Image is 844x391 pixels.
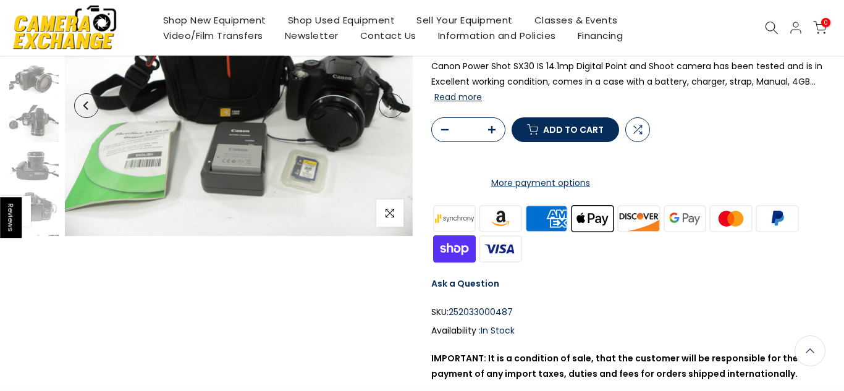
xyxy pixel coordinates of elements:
[9,105,59,142] img: Canon Power Shot SX30 IS 14.1mp Digital Camera Digital Cameras - Digital Point and Shoot Cameras ...
[478,203,524,233] img: amazon payments
[9,191,59,229] img: Canon Power Shot SX30 IS 14.1mp Digital Camera Digital Cameras - Digital Point and Shoot Cameras ...
[523,12,628,28] a: Classes & Events
[481,324,515,337] span: In Stock
[431,305,835,320] div: SKU:
[567,28,634,43] a: Financing
[813,21,827,35] a: 0
[406,12,524,28] a: Sell Your Equipment
[152,28,274,43] a: Video/Film Transfers
[616,203,662,233] img: discover
[431,323,835,338] div: Availability :
[9,62,59,99] img: Canon Power Shot SX30 IS 14.1mp Digital Camera Digital Cameras - Digital Point and Shoot Cameras ...
[274,28,349,43] a: Newsletter
[431,59,835,106] p: Canon Power Shot SX30 IS 14.1mp Digital Point and Shoot camera has been tested and is in Excellen...
[379,93,403,118] button: Next
[431,277,499,290] a: Ask a Question
[478,233,524,264] img: visa
[434,91,482,103] button: Read more
[512,117,619,142] button: Add to cart
[543,125,604,134] span: Add to cart
[9,235,59,272] img: Canon Power Shot SX30 IS 14.1mp Digital Camera Digital Cameras - Digital Point and Shoot Cameras ...
[708,203,754,233] img: master
[662,203,708,233] img: google pay
[449,305,513,320] span: 252033000487
[349,28,427,43] a: Contact Us
[431,233,478,264] img: shopify pay
[277,12,406,28] a: Shop Used Equipment
[9,148,59,185] img: Canon Power Shot SX30 IS 14.1mp Digital Camera Digital Cameras - Digital Point and Shoot Cameras ...
[152,12,277,28] a: Shop New Equipment
[74,93,99,118] button: Previous
[795,335,825,366] a: Back to the top
[523,203,570,233] img: american express
[821,18,830,27] span: 0
[427,28,567,43] a: Information and Policies
[431,203,478,233] img: synchrony
[431,175,650,191] a: More payment options
[754,203,801,233] img: paypal
[570,203,616,233] img: apple pay
[431,352,798,380] strong: IMPORTANT: It is a condition of sale, that the customer will be responsible for the payment of an...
